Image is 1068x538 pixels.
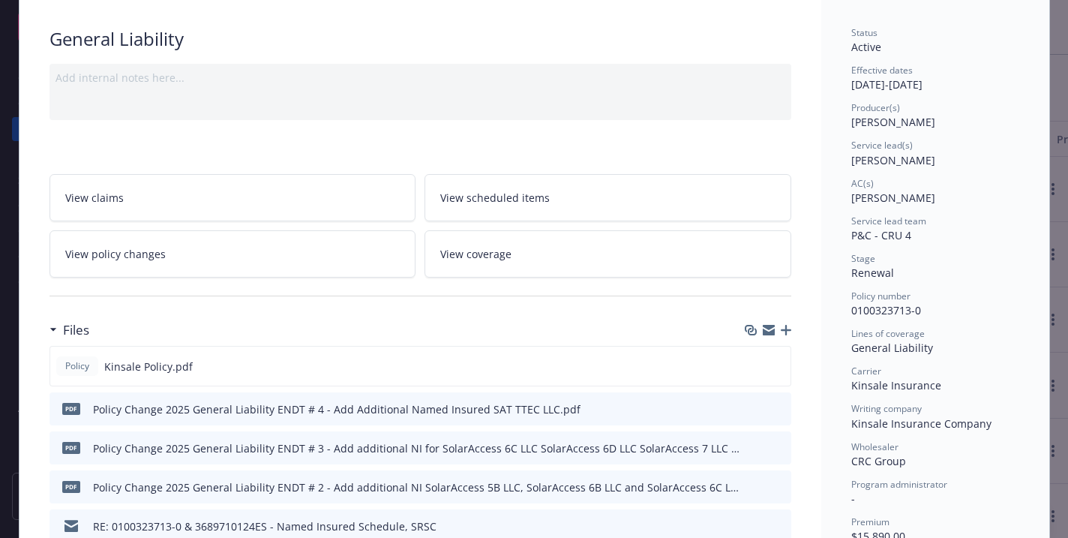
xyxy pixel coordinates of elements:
span: P&C - CRU 4 [851,228,911,242]
span: [PERSON_NAME] [851,191,935,205]
span: Effective dates [851,64,913,77]
button: preview file [772,440,785,456]
span: - [851,491,855,506]
div: Add internal notes here... [55,70,785,86]
div: General Liability [49,26,791,52]
button: preview file [772,479,785,495]
span: Renewal [851,266,894,280]
span: View policy changes [65,246,166,262]
span: Stage [851,252,875,265]
button: preview file [772,401,785,417]
button: download file [748,401,760,417]
span: Producer(s) [851,101,900,114]
button: download file [748,440,760,456]
span: pdf [62,481,80,492]
h3: Files [63,320,89,340]
div: Policy Change 2025 General Liability ENDT # 3 - Add additional NI for SolarAccess 6C LLC SolarAcc... [93,440,742,456]
span: CRC Group [851,454,906,468]
button: download file [747,359,759,374]
a: View policy changes [49,230,416,278]
span: 0100323713-0 [851,303,921,317]
span: Policy number [851,290,910,302]
span: View coverage [440,246,511,262]
span: Premium [851,515,889,528]
span: [PERSON_NAME] [851,115,935,129]
span: Service lead team [851,215,926,227]
span: Policy [62,359,92,373]
button: preview file [772,518,785,534]
span: Kinsale Policy.pdf [104,359,193,374]
span: Lines of coverage [851,327,925,340]
span: AC(s) [851,177,874,190]
span: Kinsale Insurance Company [851,416,991,431]
button: preview file [771,359,784,374]
span: View claims [65,190,124,206]
span: Wholesaler [851,440,898,453]
span: pdf [62,442,80,453]
a: View scheduled items [424,174,791,221]
div: Files [49,320,89,340]
a: View claims [49,174,416,221]
div: General Liability [851,340,1019,356]
span: Program administrator [851,478,947,491]
span: Service lead(s) [851,139,913,152]
a: View coverage [424,230,791,278]
button: download file [748,479,760,495]
span: Writing company [851,402,922,415]
div: Policy Change 2025 General Liability ENDT # 2 - Add additional NI SolarAccess 5B LLC, SolarAccess... [93,479,742,495]
span: Status [851,26,877,39]
div: [DATE] - [DATE] [851,64,1019,92]
div: RE: 0100323713-0 & 3689710124ES - Named Insured Schedule, SRSC [93,518,436,534]
span: Kinsale Insurance [851,378,941,392]
span: [PERSON_NAME] [851,153,935,167]
div: Policy Change 2025 General Liability ENDT # 4 - Add Additional Named Insured SAT TTEC LLC.pdf [93,401,580,417]
span: Active [851,40,881,54]
button: download file [748,518,760,534]
span: View scheduled items [440,190,550,206]
span: pdf [62,403,80,414]
span: Carrier [851,365,881,377]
